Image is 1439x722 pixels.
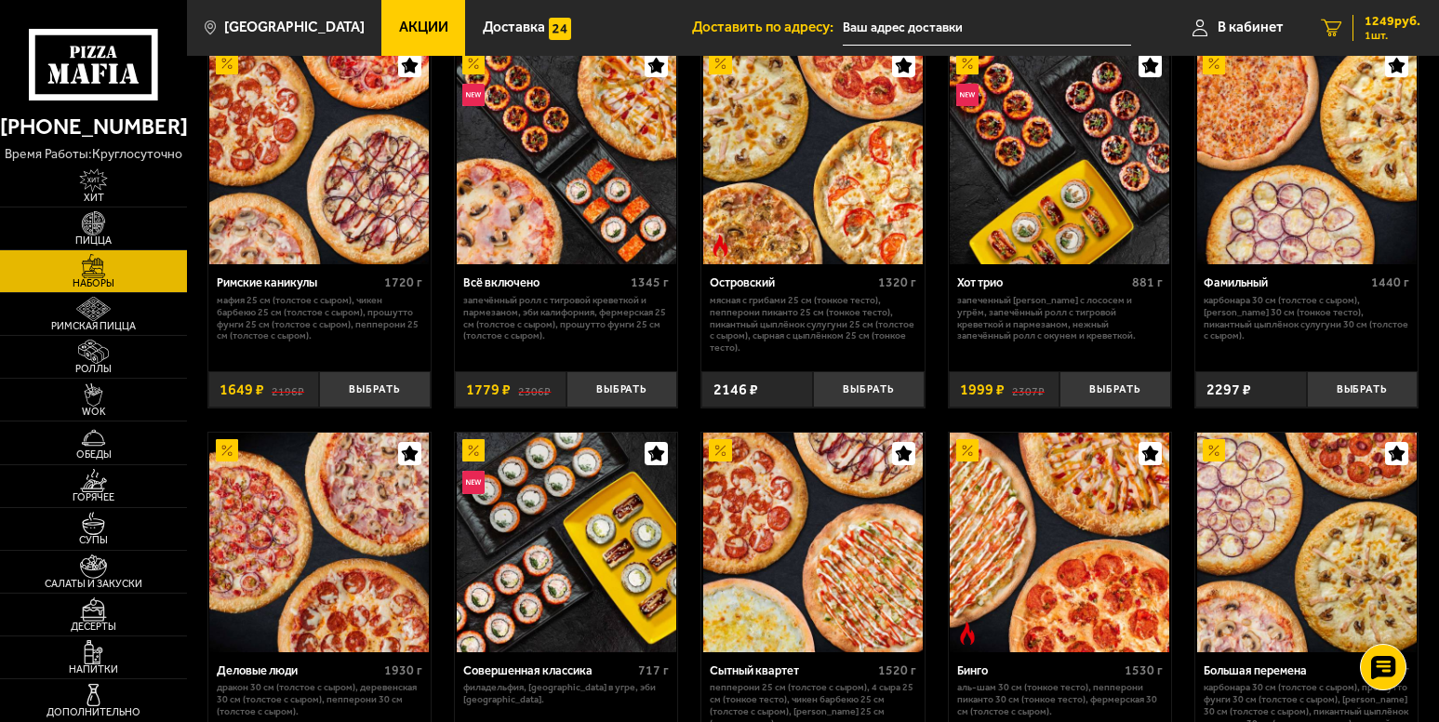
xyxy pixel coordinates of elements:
[209,45,429,264] img: Римские каникулы
[950,45,1169,264] img: Хот трио
[217,295,422,343] p: Мафия 25 см (толстое с сыром), Чикен Барбекю 25 см (толстое с сыром), Прошутто Фунги 25 см (толст...
[457,45,676,264] img: Всё включено
[1204,295,1409,343] p: Карбонара 30 см (толстое с сыром), [PERSON_NAME] 30 см (тонкое тесто), Пикантный цыплёнок сулугун...
[208,45,431,264] a: АкционныйРимские каникулы
[709,52,731,74] img: Акционный
[1365,30,1420,41] span: 1 шт.
[1203,439,1225,461] img: Акционный
[692,20,843,34] span: Доставить по адресу:
[1203,52,1225,74] img: Акционный
[1206,382,1251,397] span: 2297 ₽
[463,295,669,343] p: Запечённый ролл с тигровой креветкой и пармезаном, Эби Калифорния, Фермерская 25 см (толстое с сы...
[217,663,380,677] div: Деловые люди
[463,663,633,677] div: Совершенная классика
[1195,45,1418,264] a: АкционныйФамильный
[462,471,485,493] img: Новинка
[384,662,422,678] span: 1930 г
[1012,382,1045,397] s: 2307 ₽
[710,663,873,677] div: Сытный квартет
[1125,662,1163,678] span: 1530 г
[216,439,238,461] img: Акционный
[878,662,916,678] span: 1520 г
[1204,663,1366,677] div: Большая перемена
[399,20,448,34] span: Акции
[217,682,422,718] p: Дракон 30 см (толстое с сыром), Деревенская 30 см (толстое с сыром), Пепперони 30 см (толстое с с...
[638,662,669,678] span: 717 г
[703,45,923,264] img: Островский
[220,382,264,397] span: 1649 ₽
[457,433,676,652] img: Совершенная классика
[1204,275,1366,289] div: Фамильный
[216,52,238,74] img: Акционный
[631,274,669,290] span: 1345 г
[224,20,365,34] span: [GEOGRAPHIC_DATA]
[549,18,571,40] img: 15daf4d41897b9f0e9f617042186c801.svg
[878,274,916,290] span: 1320 г
[701,433,924,652] a: АкционныйСытный квартет
[709,234,731,257] img: Острое блюдо
[208,433,431,652] a: АкционныйДеловые люди
[1059,371,1171,408] button: Выбрать
[483,20,545,34] span: Доставка
[463,275,626,289] div: Всё включено
[957,682,1163,718] p: Аль-Шам 30 см (тонкое тесто), Пепперони Пиканто 30 см (тонкое тесто), Фермерская 30 см (толстое с...
[319,371,431,408] button: Выбрать
[217,275,380,289] div: Римские каникулы
[703,433,923,652] img: Сытный квартет
[1218,20,1284,34] span: В кабинет
[843,11,1130,46] input: Ваш адрес доставки
[949,45,1171,264] a: АкционныйНовинкаХот трио
[1197,433,1417,652] img: Большая перемена
[462,52,485,74] img: Акционный
[701,45,924,264] a: АкционныйОстрое блюдоОстровский
[466,382,511,397] span: 1779 ₽
[1365,15,1420,28] span: 1249 руб.
[956,622,979,644] img: Острое блюдо
[384,274,422,290] span: 1720 г
[455,45,677,264] a: АкционныйНовинкаВсё включено
[463,682,669,706] p: Филадельфия, [GEOGRAPHIC_DATA] в угре, Эби [GEOGRAPHIC_DATA].
[957,663,1120,677] div: Бинго
[956,439,979,461] img: Акционный
[710,295,915,354] p: Мясная с грибами 25 см (тонкое тесто), Пепперони Пиканто 25 см (тонкое тесто), Пикантный цыплёнок...
[813,371,925,408] button: Выбрать
[462,84,485,106] img: Новинка
[1197,45,1417,264] img: Фамильный
[1132,274,1163,290] span: 881 г
[209,433,429,652] img: Деловые люди
[957,295,1163,343] p: Запеченный [PERSON_NAME] с лососем и угрём, Запечённый ролл с тигровой креветкой и пармезаном, Не...
[455,433,677,652] a: АкционныйНовинкаСовершенная классика
[1371,274,1409,290] span: 1440 г
[843,11,1130,46] span: Санкт-Петербург, Среднерогатская улица, 16к2
[566,371,678,408] button: Выбрать
[518,382,551,397] s: 2306 ₽
[1195,433,1418,652] a: АкционныйБольшая перемена
[956,52,979,74] img: Акционный
[462,439,485,461] img: Акционный
[950,433,1169,652] img: Бинго
[956,84,979,106] img: Новинка
[960,382,1005,397] span: 1999 ₽
[957,275,1127,289] div: Хот трио
[949,433,1171,652] a: АкционныйОстрое блюдоБинго
[272,382,304,397] s: 2196 ₽
[713,382,758,397] span: 2146 ₽
[709,439,731,461] img: Акционный
[1307,371,1419,408] button: Выбрать
[710,275,873,289] div: Островский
